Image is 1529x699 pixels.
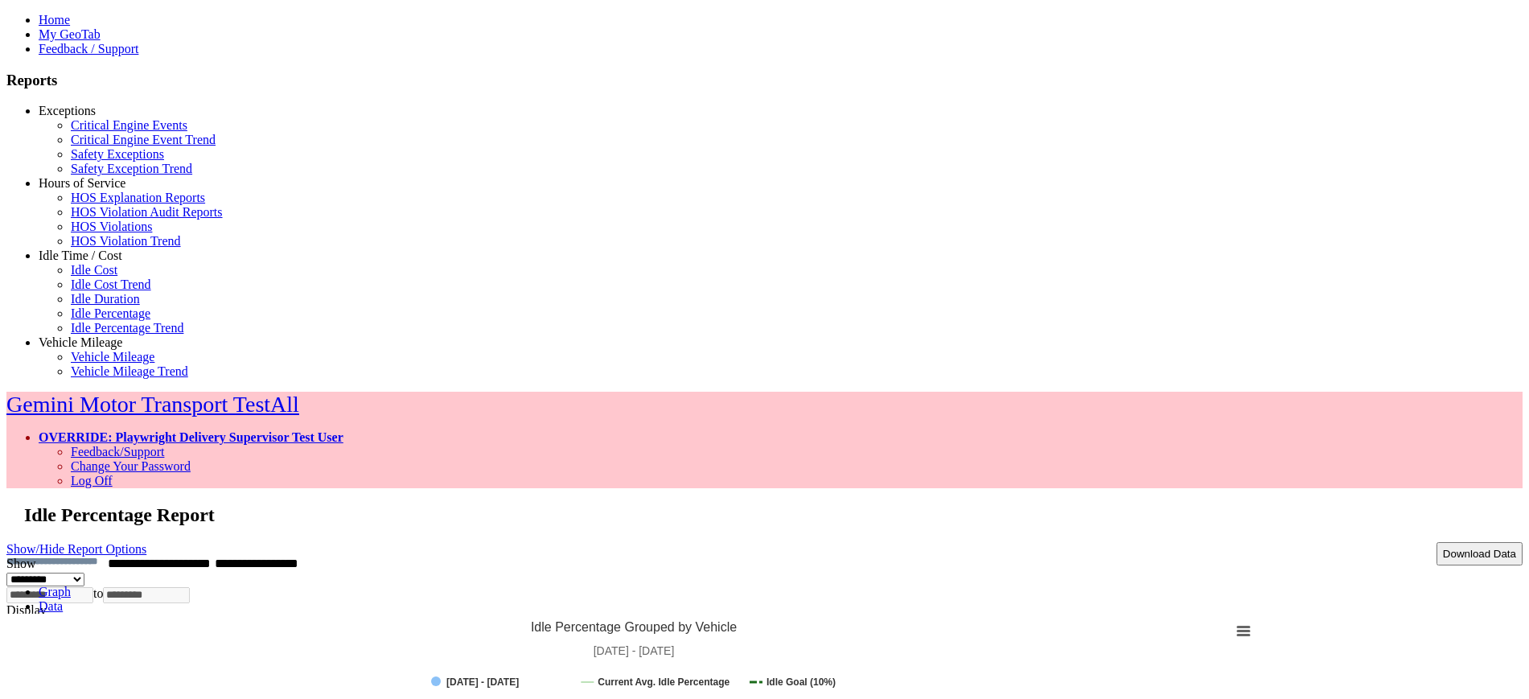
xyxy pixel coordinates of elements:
[39,176,125,190] a: Hours of Service
[71,321,183,335] a: Idle Percentage Trend
[71,118,187,132] a: Critical Engine Events
[71,364,188,378] a: Vehicle Mileage Trend
[39,42,138,56] a: Feedback / Support
[71,191,205,204] a: HOS Explanation Reports
[71,162,192,175] a: Safety Exception Trend
[71,474,113,487] a: Log Off
[39,585,71,598] a: Graph
[39,249,122,262] a: Idle Time / Cost
[6,392,299,417] a: Gemini Motor Transport TestAll
[24,504,1523,526] h2: Idle Percentage Report
[446,676,519,688] tspan: [DATE] - [DATE]
[1437,542,1523,565] button: Download Data
[39,335,122,349] a: Vehicle Mileage
[71,147,164,161] a: Safety Exceptions
[39,104,96,117] a: Exceptions
[71,278,151,291] a: Idle Cost Trend
[71,234,181,248] a: HOS Violation Trend
[71,306,150,320] a: Idle Percentage
[767,676,836,688] tspan: Idle Goal (10%)
[598,676,730,688] tspan: Current Avg. Idle Percentage
[71,459,191,473] a: Change Your Password
[39,27,101,41] a: My GeoTab
[594,644,675,657] tspan: [DATE] - [DATE]
[71,220,152,233] a: HOS Violations
[39,430,343,444] a: OVERRIDE: Playwright Delivery Supervisor Test User
[71,445,164,458] a: Feedback/Support
[71,263,117,277] a: Idle Cost
[71,133,216,146] a: Critical Engine Event Trend
[71,292,140,306] a: Idle Duration
[6,603,47,617] label: Display
[39,599,63,613] a: Data
[531,620,737,634] tspan: Idle Percentage Grouped by Vehicle
[71,205,223,219] a: HOS Violation Audit Reports
[6,538,146,560] a: Show/Hide Report Options
[71,350,154,364] a: Vehicle Mileage
[6,557,35,570] label: Show
[39,13,70,27] a: Home
[93,586,103,600] span: to
[6,72,1523,89] h3: Reports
